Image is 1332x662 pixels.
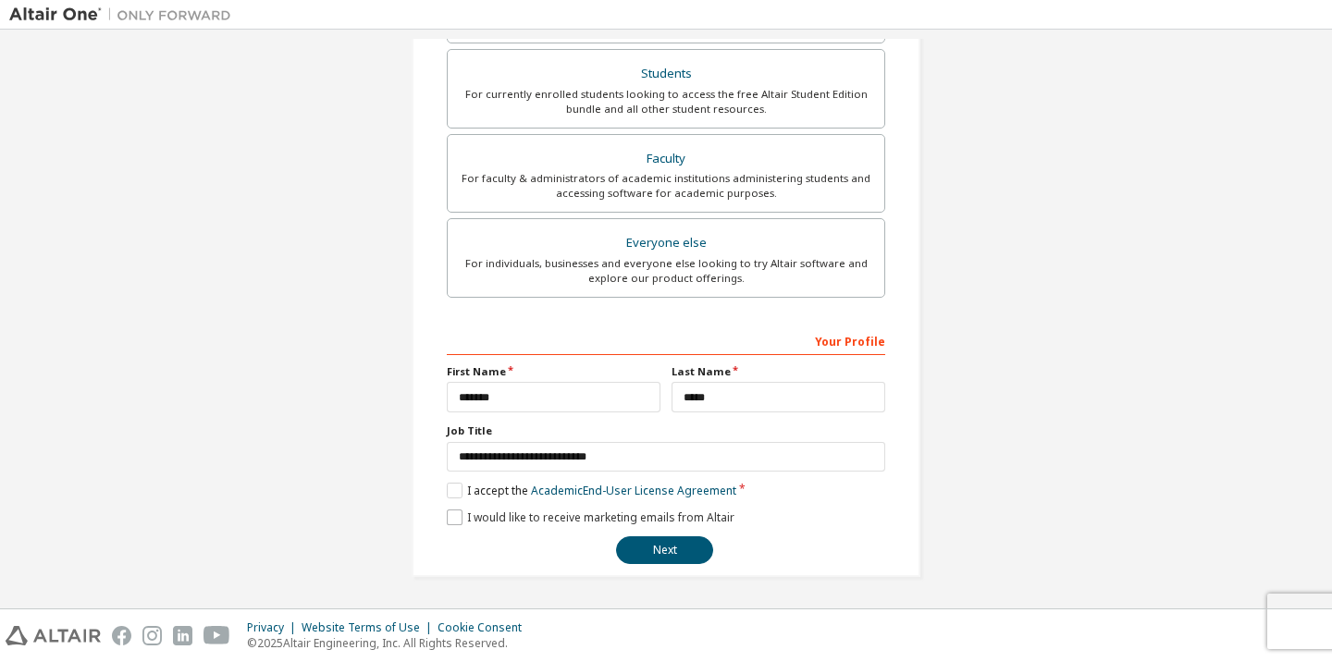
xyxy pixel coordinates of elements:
[447,325,885,355] div: Your Profile
[447,483,736,498] label: I accept the
[112,626,131,645] img: facebook.svg
[447,364,660,379] label: First Name
[459,230,873,256] div: Everyone else
[672,364,885,379] label: Last Name
[438,620,533,635] div: Cookie Consent
[173,626,192,645] img: linkedin.svg
[459,87,873,116] div: For currently enrolled students looking to access the free Altair Student Edition bundle and all ...
[531,483,736,498] a: Academic End-User License Agreement
[616,536,713,564] button: Next
[459,171,873,201] div: For faculty & administrators of academic institutions administering students and accessing softwa...
[302,620,438,635] div: Website Terms of Use
[447,509,734,525] label: I would like to receive marketing emails from Altair
[459,256,873,286] div: For individuals, businesses and everyone else looking to try Altair software and explore our prod...
[247,620,302,635] div: Privacy
[6,626,101,645] img: altair_logo.svg
[203,626,230,645] img: youtube.svg
[247,635,533,651] p: © 2025 Altair Engineering, Inc. All Rights Reserved.
[9,6,240,24] img: Altair One
[459,61,873,87] div: Students
[447,423,885,438] label: Job Title
[142,626,162,645] img: instagram.svg
[459,146,873,172] div: Faculty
